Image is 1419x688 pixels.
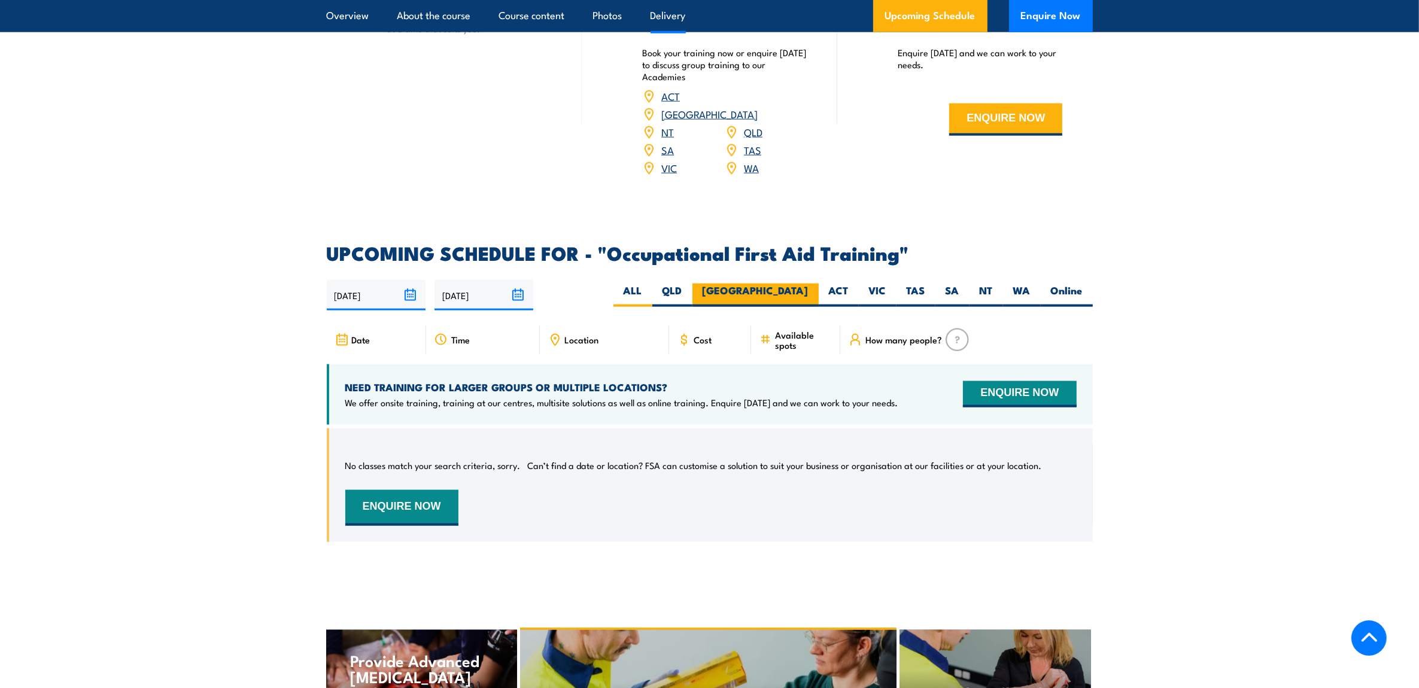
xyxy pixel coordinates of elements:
a: QLD [744,124,762,139]
label: QLD [652,284,692,307]
p: No classes match your search criteria, sorry. [345,459,521,471]
p: Enquire [DATE] and we can work to your needs. [898,47,1063,71]
a: NT [661,124,674,139]
p: Can’t find a date or location? FSA can customise a solution to suit your business or organisation... [528,459,1042,471]
a: ACT [661,89,680,103]
span: Date [352,334,370,345]
span: Time [451,334,470,345]
button: ENQUIRE NOW [949,103,1062,136]
label: WA [1003,284,1041,307]
span: Location [565,334,599,345]
a: [GEOGRAPHIC_DATA] [661,106,758,121]
span: How many people? [865,334,942,345]
p: We offer onsite training, training at our centres, multisite solutions as well as online training... [345,397,898,409]
span: Available spots [775,330,832,350]
label: ALL [613,284,652,307]
a: WA [744,160,759,175]
label: SA [935,284,970,307]
h2: UPCOMING SCHEDULE FOR - "Occupational First Aid Training" [327,244,1093,261]
label: VIC [859,284,897,307]
input: From date [327,280,426,310]
button: ENQUIRE NOW [963,381,1076,407]
label: TAS [897,284,935,307]
p: Book your training now or enquire [DATE] to discuss group training to our Academies [642,47,807,83]
h4: NEED TRAINING FOR LARGER GROUPS OR MULTIPLE LOCATIONS? [345,380,898,394]
label: Online [1041,284,1093,307]
a: SA [661,142,674,157]
label: NT [970,284,1003,307]
button: ENQUIRE NOW [345,490,458,526]
a: TAS [744,142,761,157]
a: VIC [661,160,677,175]
input: To date [434,280,533,310]
label: ACT [819,284,859,307]
label: [GEOGRAPHIC_DATA] [692,284,819,307]
span: Cost [694,334,712,345]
